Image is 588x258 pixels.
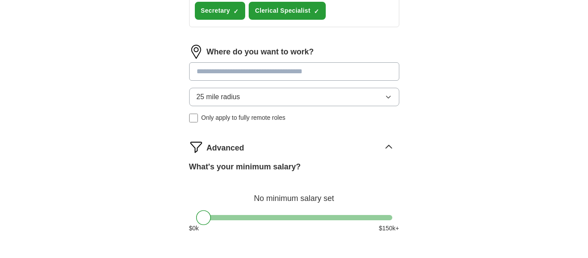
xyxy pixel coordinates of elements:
span: $ 0 k [189,224,199,233]
label: What's your minimum salary? [189,161,301,173]
input: Only apply to fully remote roles [189,114,198,122]
button: 25 mile radius [189,88,399,106]
img: location.png [189,45,203,59]
span: ✓ [233,8,239,15]
span: Secretary [201,6,230,15]
span: ✓ [314,8,319,15]
span: Only apply to fully remote roles [201,113,285,122]
span: $ 150 k+ [379,224,399,233]
span: 25 mile radius [197,92,240,102]
span: Clerical Specialist [255,6,310,15]
button: Clerical Specialist✓ [249,2,326,20]
img: filter [189,140,203,154]
button: Secretary✓ [195,2,246,20]
div: No minimum salary set [189,183,399,204]
label: Where do you want to work? [207,46,314,58]
span: Advanced [207,142,244,154]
